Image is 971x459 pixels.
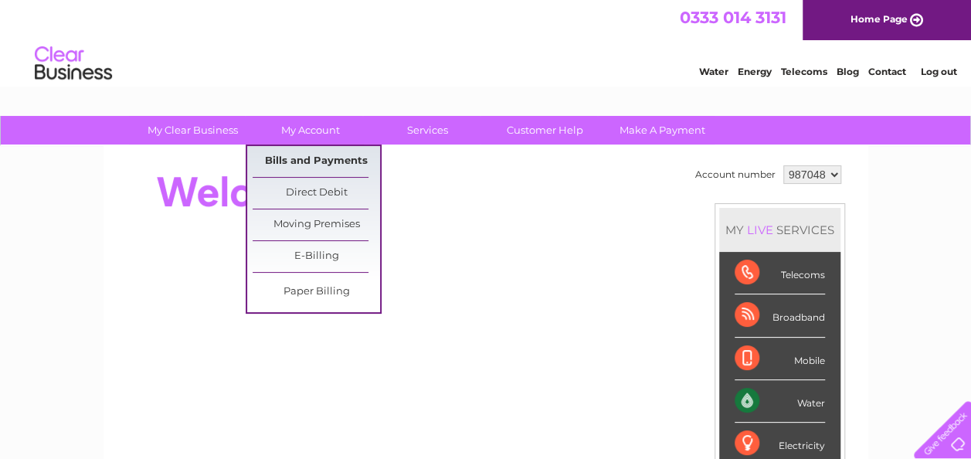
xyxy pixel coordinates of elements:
[735,294,825,337] div: Broadband
[253,209,380,240] a: Moving Premises
[735,380,825,423] div: Water
[129,116,256,144] a: My Clear Business
[691,161,779,188] td: Account number
[246,116,374,144] a: My Account
[481,116,609,144] a: Customer Help
[744,223,776,237] div: LIVE
[680,8,786,27] a: 0333 014 3131
[738,66,772,77] a: Energy
[253,241,380,272] a: E-Billing
[121,8,851,75] div: Clear Business is a trading name of Verastar Limited (registered in [GEOGRAPHIC_DATA] No. 3667643...
[781,66,827,77] a: Telecoms
[735,338,825,380] div: Mobile
[599,116,726,144] a: Make A Payment
[920,66,956,77] a: Log out
[837,66,859,77] a: Blog
[364,116,491,144] a: Services
[253,146,380,177] a: Bills and Payments
[719,208,840,252] div: MY SERVICES
[735,252,825,294] div: Telecoms
[868,66,906,77] a: Contact
[253,277,380,308] a: Paper Billing
[699,66,728,77] a: Water
[253,178,380,209] a: Direct Debit
[34,40,113,87] img: logo.png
